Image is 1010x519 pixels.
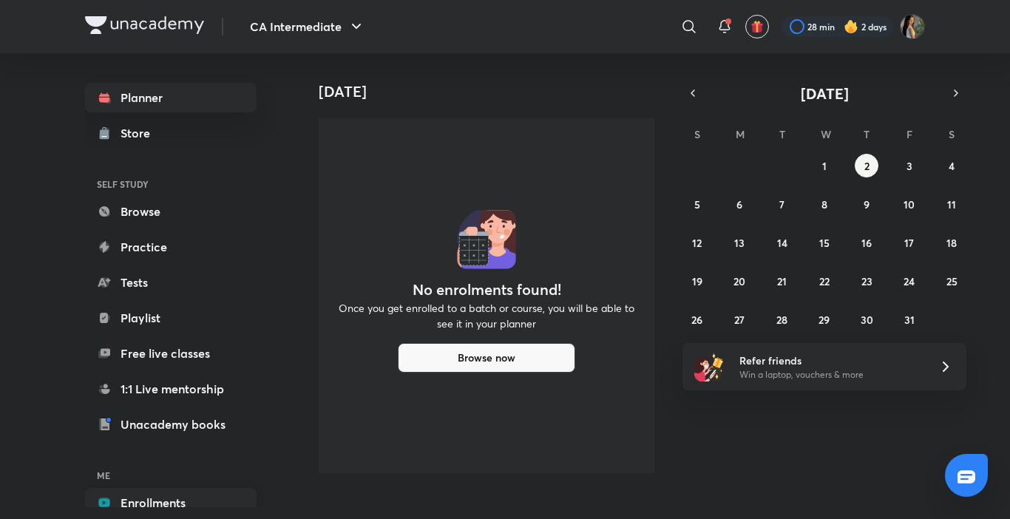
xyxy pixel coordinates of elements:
[949,127,955,141] abbr: Saturday
[855,269,878,293] button: October 23, 2025
[861,274,872,288] abbr: October 23, 2025
[904,274,915,288] abbr: October 24, 2025
[734,236,745,250] abbr: October 13, 2025
[946,274,958,288] abbr: October 25, 2025
[900,14,925,39] img: Bhumika
[85,374,257,404] a: 1:1 Live mentorship
[685,308,709,331] button: October 26, 2025
[734,313,745,327] abbr: October 27, 2025
[904,197,915,211] abbr: October 10, 2025
[813,154,836,177] button: October 1, 2025
[691,313,702,327] abbr: October 26, 2025
[733,274,745,288] abbr: October 20, 2025
[898,308,921,331] button: October 31, 2025
[898,231,921,254] button: October 17, 2025
[813,231,836,254] button: October 15, 2025
[736,127,745,141] abbr: Monday
[813,192,836,216] button: October 8, 2025
[855,308,878,331] button: October 30, 2025
[85,172,257,197] h6: SELF STUDY
[703,83,946,104] button: [DATE]
[692,236,702,250] abbr: October 12, 2025
[940,231,963,254] button: October 18, 2025
[776,313,787,327] abbr: October 28, 2025
[85,488,257,518] a: Enrollments
[904,236,914,250] abbr: October 17, 2025
[85,16,204,38] a: Company Logo
[319,83,666,101] h4: [DATE]
[770,269,794,293] button: October 21, 2025
[818,313,830,327] abbr: October 29, 2025
[946,236,957,250] abbr: October 18, 2025
[398,343,575,373] button: Browse now
[821,127,831,141] abbr: Wednesday
[85,16,204,34] img: Company Logo
[855,154,878,177] button: October 2, 2025
[844,19,858,34] img: streak
[777,236,787,250] abbr: October 14, 2025
[819,236,830,250] abbr: October 15, 2025
[906,127,912,141] abbr: Friday
[855,192,878,216] button: October 9, 2025
[819,274,830,288] abbr: October 22, 2025
[694,197,700,211] abbr: October 5, 2025
[904,313,915,327] abbr: October 31, 2025
[898,154,921,177] button: October 3, 2025
[898,269,921,293] button: October 24, 2025
[779,197,784,211] abbr: October 7, 2025
[336,300,637,331] p: Once you get enrolled to a batch or course, you will be able to see it in your planner
[739,353,921,368] h6: Refer friends
[947,197,956,211] abbr: October 11, 2025
[898,192,921,216] button: October 10, 2025
[241,12,374,41] button: CA Intermediate
[685,231,709,254] button: October 12, 2025
[413,281,561,299] h4: No enrolments found!
[85,118,257,148] a: Store
[949,159,955,173] abbr: October 4, 2025
[813,308,836,331] button: October 29, 2025
[457,210,516,269] img: No events
[728,192,751,216] button: October 6, 2025
[813,269,836,293] button: October 22, 2025
[685,192,709,216] button: October 5, 2025
[855,231,878,254] button: October 16, 2025
[85,339,257,368] a: Free live classes
[85,232,257,262] a: Practice
[821,197,827,211] abbr: October 8, 2025
[906,159,912,173] abbr: October 3, 2025
[121,124,159,142] div: Store
[694,127,700,141] abbr: Sunday
[864,127,870,141] abbr: Thursday
[728,231,751,254] button: October 13, 2025
[861,313,873,327] abbr: October 30, 2025
[739,368,921,381] p: Win a laptop, vouchers & more
[779,127,785,141] abbr: Tuesday
[864,197,870,211] abbr: October 9, 2025
[940,269,963,293] button: October 25, 2025
[692,274,702,288] abbr: October 19, 2025
[861,236,872,250] abbr: October 16, 2025
[685,269,709,293] button: October 19, 2025
[822,159,827,173] abbr: October 1, 2025
[770,192,794,216] button: October 7, 2025
[770,308,794,331] button: October 28, 2025
[736,197,742,211] abbr: October 6, 2025
[940,192,963,216] button: October 11, 2025
[694,352,724,381] img: referral
[777,274,787,288] abbr: October 21, 2025
[864,159,870,173] abbr: October 2, 2025
[85,83,257,112] a: Planner
[85,303,257,333] a: Playlist
[85,197,257,226] a: Browse
[745,15,769,38] button: avatar
[940,154,963,177] button: October 4, 2025
[728,269,751,293] button: October 20, 2025
[770,231,794,254] button: October 14, 2025
[750,20,764,33] img: avatar
[85,463,257,488] h6: ME
[85,268,257,297] a: Tests
[728,308,751,331] button: October 27, 2025
[801,84,849,104] span: [DATE]
[85,410,257,439] a: Unacademy books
